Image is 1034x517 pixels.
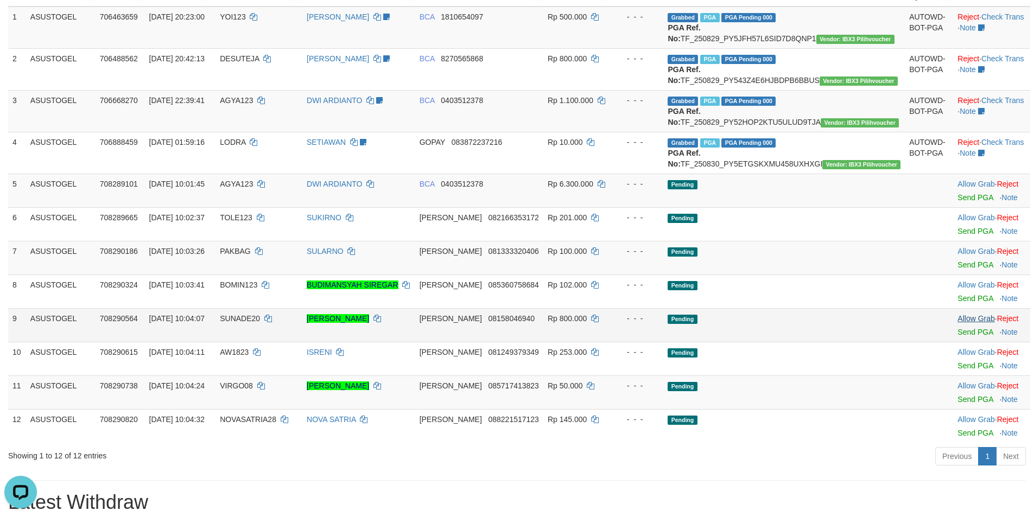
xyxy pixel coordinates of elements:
span: LODRA [220,138,245,146]
span: [PERSON_NAME] [420,280,482,289]
td: TF_250830_PY5ETGSKXMU458UXHXGI [663,132,905,174]
span: 706668270 [100,96,138,105]
a: Reject [997,381,1019,390]
td: · [953,342,1030,375]
span: · [957,381,997,390]
td: 1 [8,7,26,49]
td: ASUSTOGEL [26,275,96,308]
span: VIRGO08 [220,381,253,390]
td: 12 [8,409,26,443]
span: Vendor URL: https://payment5.1velocity.biz [820,76,898,86]
span: Rp 6.300.000 [548,180,593,188]
div: - - - [616,95,659,106]
span: Pending [668,214,697,223]
span: PGA Pending [721,13,776,22]
a: Send PGA [957,429,993,437]
span: Grabbed [668,13,698,22]
a: Allow Grab [957,213,994,222]
a: Reject [957,138,979,146]
span: 706463659 [100,12,138,21]
span: 706888459 [100,138,138,146]
span: Vendor URL: https://payment5.1velocity.biz [816,35,895,44]
td: ASUSTOGEL [26,409,96,443]
span: Copy 08158046940 to clipboard [488,314,535,323]
span: Rp 800.000 [548,54,587,63]
a: Check Trans [981,54,1024,63]
span: TOLE123 [220,213,252,222]
span: [PERSON_NAME] [420,415,482,424]
a: Check Trans [981,138,1024,146]
a: Reject [997,314,1019,323]
td: TF_250829_PY52HOP2KTU5ULUD9TJA [663,90,905,132]
span: Rp 800.000 [548,314,587,323]
span: · [957,180,997,188]
td: ASUSTOGEL [26,207,96,241]
td: · [953,207,1030,241]
span: 706488562 [100,54,138,63]
span: [DATE] 22:39:41 [149,96,205,105]
td: 11 [8,375,26,409]
span: Copy 088221517123 to clipboard [488,415,538,424]
a: Note [1001,227,1018,235]
td: · [953,409,1030,443]
td: 7 [8,241,26,275]
td: · [953,275,1030,308]
a: Reject [957,54,979,63]
a: Send PGA [957,395,993,404]
span: Vendor URL: https://payment5.1velocity.biz [821,118,899,127]
span: 708290324 [100,280,138,289]
td: 2 [8,48,26,90]
td: 9 [8,308,26,342]
td: · [953,174,1030,207]
a: Allow Grab [957,348,994,356]
span: · [957,247,997,256]
a: DWI ARDIANTO [307,180,362,188]
span: 708290738 [100,381,138,390]
a: Allow Grab [957,180,994,188]
h1: Latest Withdraw [8,492,1026,513]
span: Marked by aeoafif [700,97,719,106]
span: · [957,348,997,356]
span: Pending [668,180,697,189]
a: Send PGA [957,328,993,336]
a: Check Trans [981,12,1024,21]
span: AW1823 [220,348,249,356]
span: BCA [420,54,435,63]
a: Next [996,447,1026,465]
span: AGYA123 [220,180,253,188]
span: [DATE] 10:03:41 [149,280,205,289]
span: BCA [420,96,435,105]
span: Pending [668,315,697,324]
b: PGA Ref. No: [668,149,700,168]
span: · [957,415,997,424]
span: [PERSON_NAME] [420,314,482,323]
a: [PERSON_NAME] [307,381,369,390]
a: Reject [997,415,1019,424]
span: DESUTEJA [220,54,259,63]
td: · [953,308,1030,342]
span: NOVASATRIA28 [220,415,276,424]
span: Grabbed [668,138,698,148]
span: Copy 085717413823 to clipboard [488,381,538,390]
a: Send PGA [957,260,993,269]
span: Grabbed [668,97,698,106]
a: Send PGA [957,361,993,370]
td: ASUSTOGEL [26,342,96,375]
td: AUTOWD-BOT-PGA [905,90,953,132]
td: ASUSTOGEL [26,241,96,275]
b: PGA Ref. No: [668,23,700,43]
span: YOI123 [220,12,245,21]
span: Copy 085360758684 to clipboard [488,280,538,289]
td: ASUSTOGEL [26,174,96,207]
span: PGA Pending [721,55,776,64]
td: AUTOWD-BOT-PGA [905,132,953,174]
a: Reject [997,348,1019,356]
div: - - - [616,347,659,358]
span: Copy 083872237216 to clipboard [452,138,502,146]
td: · [953,375,1030,409]
b: PGA Ref. No: [668,107,700,126]
span: [PERSON_NAME] [420,213,482,222]
span: BOMIN123 [220,280,257,289]
span: Vendor URL: https://payment5.1velocity.biz [822,160,900,169]
span: GOPAY [420,138,445,146]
